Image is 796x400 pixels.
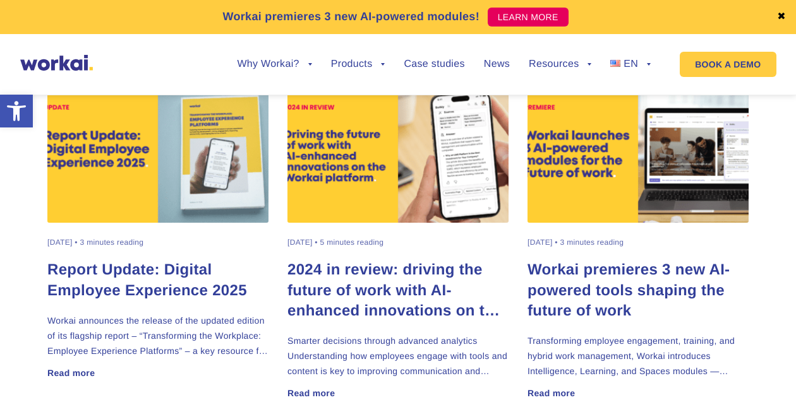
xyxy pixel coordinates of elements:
p: Workai announces the release of the updated edition of its flagship report – “Transforming the Wo... [47,313,268,358]
a: Read more [47,368,95,377]
a: News [484,59,510,69]
a: Report Update: Digital Employee Experience 2025 [47,260,268,301]
a: Read more [287,389,335,397]
a: BOOK A DEMO [680,52,776,77]
div: [DATE] • 5 minutes reading [287,238,383,247]
a: 2024 in review: driving the future of work with AI-enhanced innovations on the Workai platform [287,260,509,321]
div: [DATE] • 3 minutes reading [528,238,624,247]
a: Read more [528,389,575,397]
a: Case studies [404,59,464,69]
a: LEARN MORE [488,8,569,26]
a: Resources [529,59,591,69]
p: Workai premieres 3 new AI-powered modules! [222,8,479,25]
div: [DATE] • 3 minutes reading [47,238,143,247]
span: EN [624,59,638,69]
p: Transforming employee engagement, training, and hybrid work management, Workai introduces Intelli... [528,333,749,379]
a: Products [331,59,385,69]
a: ✖ [777,12,786,22]
a: Workai premieres 3 new AI-powered tools shaping the future of work [528,260,749,321]
p: Smarter decisions through advanced analytics Understanding how employees engage with tools and co... [287,333,509,379]
a: Why Workai? [237,59,311,69]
